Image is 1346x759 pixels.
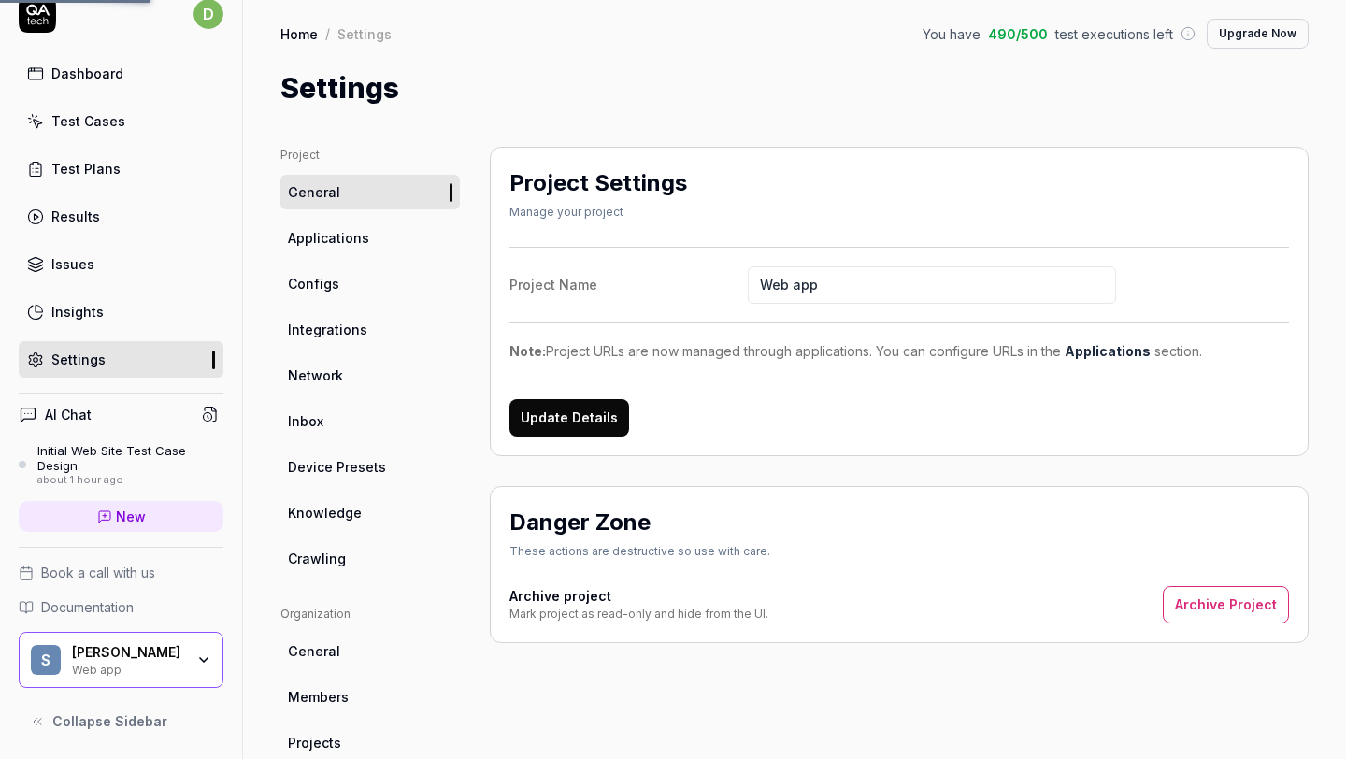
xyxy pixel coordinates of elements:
[19,597,223,617] a: Documentation
[337,24,392,43] div: Settings
[325,24,330,43] div: /
[288,457,386,477] span: Device Presets
[19,198,223,235] a: Results
[280,450,460,484] a: Device Presets
[748,266,1116,304] input: Project Name
[280,680,460,714] a: Members
[288,320,367,339] span: Integrations
[19,501,223,532] a: New
[51,159,121,179] div: Test Plans
[19,703,223,740] button: Collapse Sidebar
[51,111,125,131] div: Test Cases
[288,687,349,707] span: Members
[52,711,167,731] span: Collapse Sidebar
[51,207,100,226] div: Results
[280,221,460,255] a: Applications
[19,341,223,378] a: Settings
[280,67,399,109] h1: Settings
[72,661,184,676] div: Web app
[280,541,460,576] a: Crawling
[19,563,223,582] a: Book a call with us
[51,64,123,83] div: Dashboard
[280,266,460,301] a: Configs
[1207,19,1309,49] button: Upgrade Now
[280,404,460,438] a: Inbox
[19,246,223,282] a: Issues
[280,175,460,209] a: General
[19,632,223,688] button: S[PERSON_NAME]Web app
[509,343,546,359] strong: Note:
[280,312,460,347] a: Integrations
[1055,24,1173,44] span: test executions left
[509,543,770,560] div: These actions are destructive so use with care.
[288,503,362,523] span: Knowledge
[280,358,460,393] a: Network
[51,254,94,274] div: Issues
[988,24,1048,44] span: 490 / 500
[509,399,629,437] button: Update Details
[45,405,92,424] h4: AI Chat
[288,641,340,661] span: General
[19,150,223,187] a: Test Plans
[51,302,104,322] div: Insights
[509,166,687,200] h2: Project Settings
[116,507,146,526] span: New
[37,474,223,487] div: about 1 hour ago
[280,634,460,668] a: General
[288,228,369,248] span: Applications
[509,204,687,221] div: Manage your project
[509,506,651,539] h2: Danger Zone
[19,294,223,330] a: Insights
[923,24,981,44] span: You have
[19,443,223,486] a: Initial Web Site Test Case Designabout 1 hour ago
[280,24,318,43] a: Home
[288,274,339,294] span: Configs
[509,586,768,606] h4: Archive project
[288,733,341,752] span: Projects
[509,341,1289,361] div: Project URLs are now managed through applications. You can configure URLs in the section.
[1163,586,1289,623] button: Archive Project
[1065,343,1151,359] a: Applications
[19,103,223,139] a: Test Cases
[280,147,460,164] div: Project
[509,275,748,294] div: Project Name
[51,350,106,369] div: Settings
[41,563,155,582] span: Book a call with us
[280,606,460,623] div: Organization
[288,365,343,385] span: Network
[288,182,340,202] span: General
[19,55,223,92] a: Dashboard
[288,549,346,568] span: Crawling
[509,606,768,623] div: Mark project as read-only and hide from the UI.
[31,645,61,675] span: S
[288,411,323,431] span: Inbox
[280,495,460,530] a: Knowledge
[72,644,184,661] div: Sujan
[41,597,134,617] span: Documentation
[37,443,223,474] div: Initial Web Site Test Case Design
